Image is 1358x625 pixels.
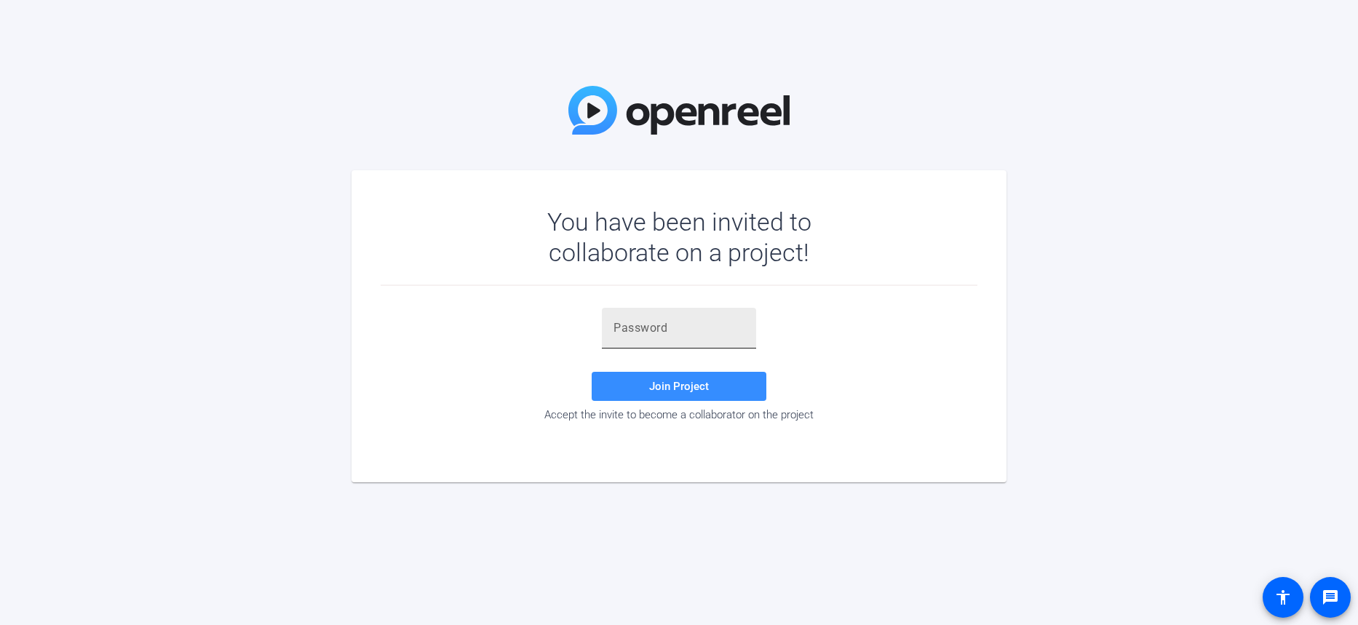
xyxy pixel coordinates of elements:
img: OpenReel Logo [568,86,790,135]
span: Join Project [649,380,709,393]
div: You have been invited to collaborate on a project! [505,207,854,268]
mat-icon: message [1322,589,1339,606]
div: Accept the invite to become a collaborator on the project [381,408,977,421]
input: Password [614,319,744,337]
button: Join Project [592,372,766,401]
mat-icon: accessibility [1274,589,1292,606]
